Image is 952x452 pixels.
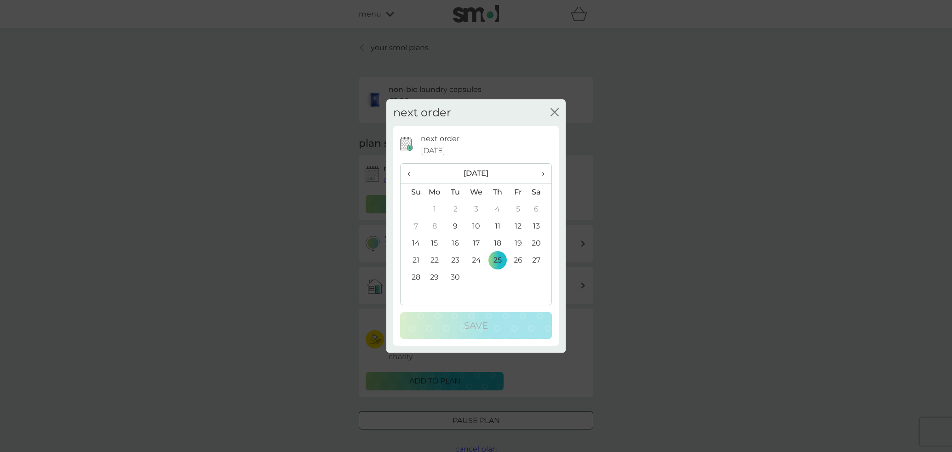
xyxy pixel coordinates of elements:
td: 12 [508,217,528,235]
td: 13 [528,217,551,235]
p: next order [421,133,459,145]
span: › [535,164,545,183]
td: 27 [528,252,551,269]
span: ‹ [407,164,417,183]
td: 23 [445,252,466,269]
th: Th [487,183,508,201]
td: 6 [528,200,551,217]
td: 18 [487,235,508,252]
th: Mo [424,183,445,201]
button: close [551,108,559,118]
td: 7 [401,217,424,235]
th: Sa [528,183,551,201]
td: 5 [508,200,528,217]
td: 22 [424,252,445,269]
td: 26 [508,252,528,269]
th: Su [401,183,424,201]
td: 30 [445,269,466,286]
th: Tu [445,183,466,201]
p: Save [464,318,488,333]
th: We [466,183,487,201]
td: 24 [466,252,487,269]
td: 4 [487,200,508,217]
button: Save [400,312,552,339]
th: [DATE] [424,164,528,183]
td: 1 [424,200,445,217]
td: 9 [445,217,466,235]
td: 28 [401,269,424,286]
td: 10 [466,217,487,235]
td: 8 [424,217,445,235]
td: 21 [401,252,424,269]
th: Fr [508,183,528,201]
td: 14 [401,235,424,252]
td: 16 [445,235,466,252]
td: 19 [508,235,528,252]
td: 17 [466,235,487,252]
h2: next order [393,106,451,120]
td: 2 [445,200,466,217]
td: 25 [487,252,508,269]
span: [DATE] [421,145,445,157]
td: 20 [528,235,551,252]
td: 11 [487,217,508,235]
td: 29 [424,269,445,286]
td: 15 [424,235,445,252]
td: 3 [466,200,487,217]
